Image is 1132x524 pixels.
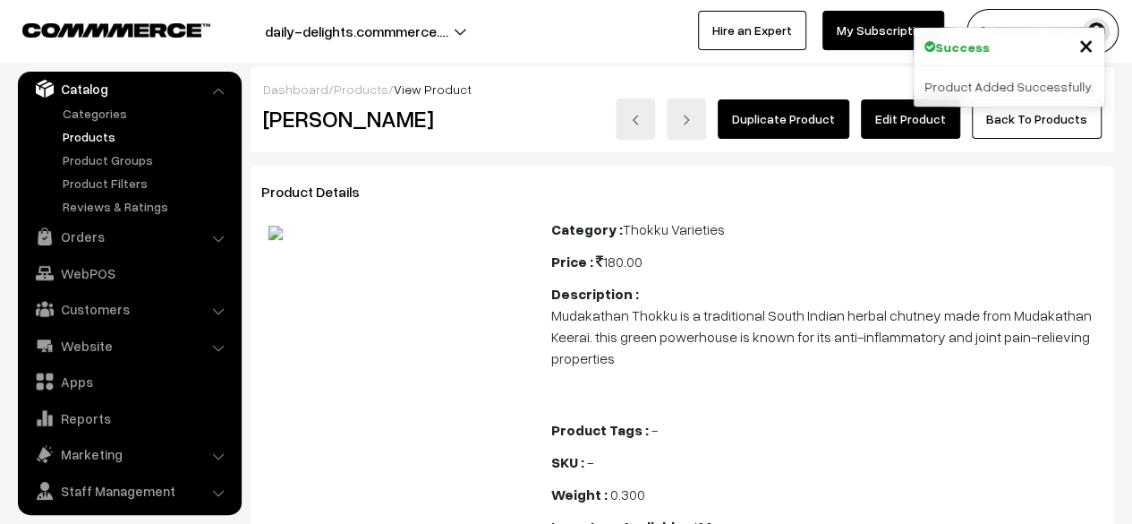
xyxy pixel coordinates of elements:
[1083,18,1110,45] img: user
[966,9,1119,54] button: [PERSON_NAME]…
[394,82,472,97] span: View Product
[651,421,658,439] span: -
[1078,31,1094,58] button: Close
[551,485,608,503] b: Weight :
[263,105,524,133] h2: [PERSON_NAME]
[202,9,511,54] button: daily-delights.commmerce.…
[551,285,639,303] b: Description :
[914,66,1104,107] div: Product Added Successfully.
[263,82,328,97] a: Dashboard
[972,99,1102,139] a: Back To Products
[22,220,235,253] a: Orders
[22,23,210,37] img: COMMMERCE
[551,421,649,439] b: Product Tags :
[551,251,1103,272] div: 180.00
[268,226,517,240] img: 175948839821830C0A7967a.jpg
[22,293,235,325] a: Customers
[718,99,849,139] a: Duplicate Product
[935,38,990,56] strong: Success
[22,18,179,39] a: COMMMERCE
[822,11,944,50] a: My Subscription
[551,220,623,238] b: Category :
[1078,28,1094,61] span: ×
[263,80,1102,99] div: / /
[58,127,235,146] a: Products
[681,115,692,125] img: right-arrow.png
[58,104,235,123] a: Categories
[22,475,235,507] a: Staff Management
[698,11,806,50] a: Hire an Expert
[861,99,960,139] a: Edit Product
[58,174,235,193] a: Product Filters
[261,183,381,201] span: Product Details
[630,115,641,125] img: left-arrow.png
[22,438,235,470] a: Marketing
[610,485,645,503] span: 0.300
[58,197,235,216] a: Reviews & Ratings
[22,365,235,398] a: Apps
[551,219,1103,240] div: Thokku Varieties
[22,330,235,362] a: Website
[22,73,235,105] a: Catalog
[22,257,235,289] a: WebPOS
[551,453,584,471] b: SKU :
[58,150,235,169] a: Product Groups
[22,402,235,434] a: Reports
[334,82,388,97] a: Products
[551,253,593,271] b: Price :
[587,453,593,471] span: -
[551,305,1103,369] p: Mudakathan Thokku is a traditional South Indian herbal chutney made from Mudakathan Keerai. this ...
